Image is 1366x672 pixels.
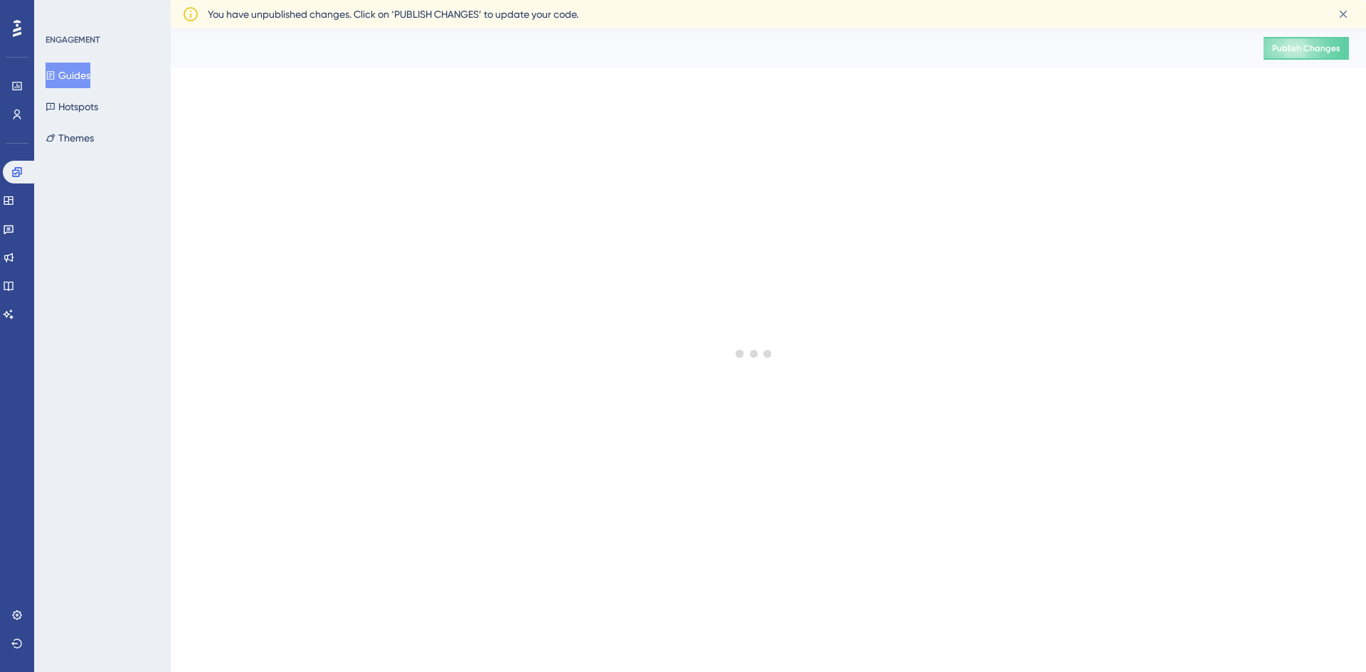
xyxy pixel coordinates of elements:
button: Hotspots [46,94,98,119]
button: Themes [46,125,94,151]
button: Guides [46,63,90,88]
span: Publish Changes [1272,43,1340,54]
span: You have unpublished changes. Click on ‘PUBLISH CHANGES’ to update your code. [208,6,578,23]
div: ENGAGEMENT [46,34,100,46]
button: Publish Changes [1264,37,1349,60]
